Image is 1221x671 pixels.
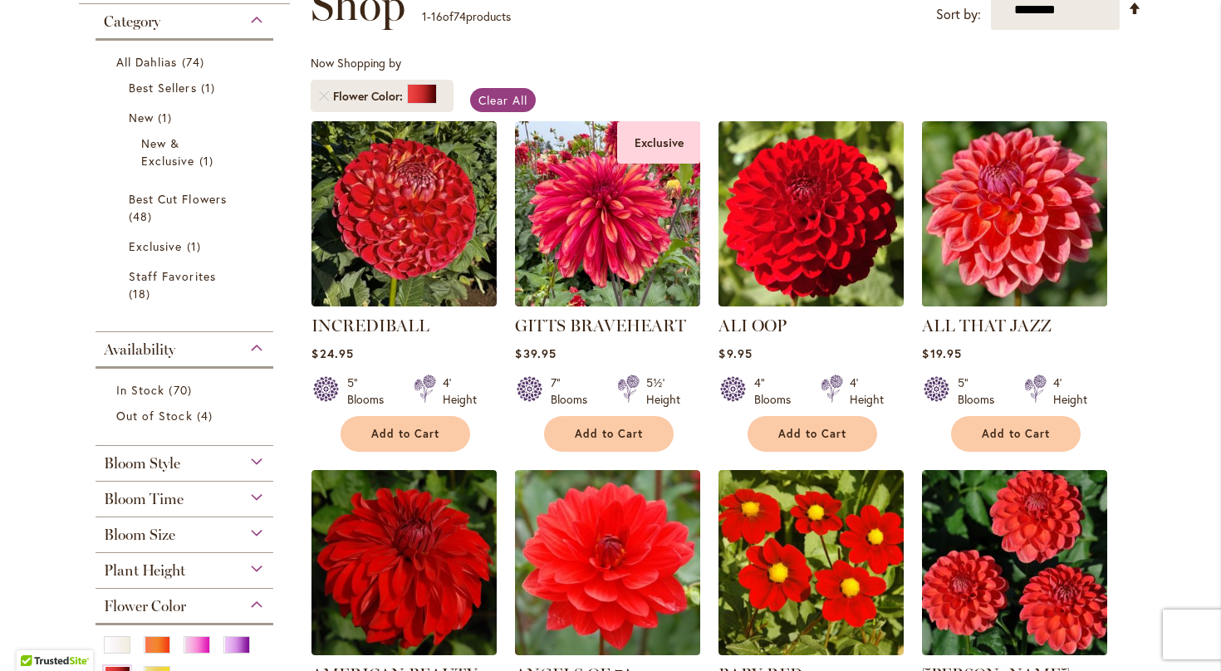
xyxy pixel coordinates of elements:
img: ALL THAT JAZZ [918,116,1112,311]
span: 74 [182,53,208,71]
span: Best Cut Flowers [129,191,227,207]
a: In Stock 70 [116,381,257,399]
button: Add to Cart [951,416,1081,452]
span: 1 [187,238,205,255]
img: BENJAMIN MATTHEW [922,470,1107,655]
img: AMERICAN BEAUTY [311,470,497,655]
span: New [129,110,154,125]
iframe: Launch Accessibility Center [12,612,59,659]
div: 4' Height [1053,375,1087,408]
a: INCREDIBALL [311,316,429,335]
button: Add to Cart [544,416,674,452]
a: New [129,109,244,126]
img: Incrediball [311,121,497,306]
a: Best Sellers [129,79,244,96]
span: $9.95 [718,345,752,361]
a: Exclusive [129,238,244,255]
a: Staff Favorites [129,267,244,302]
img: BABY RED [718,470,904,655]
span: Availability [104,340,175,359]
span: $19.95 [922,345,961,361]
span: 48 [129,208,156,225]
span: 1 [422,8,427,24]
img: GITTS BRAVEHEART [515,121,700,306]
a: BENJAMIN MATTHEW [922,643,1107,659]
span: Add to Cart [982,427,1050,441]
p: - of products [422,3,511,30]
a: GITTS BRAVEHEART [515,316,686,335]
a: AMERICAN BEAUTY [311,643,497,659]
button: Add to Cart [341,416,470,452]
span: Bloom Time [104,490,184,508]
span: 16 [431,8,443,24]
span: Clear All [478,92,527,108]
div: 7" Blooms [551,375,597,408]
span: Add to Cart [575,427,643,441]
a: Remove Flower Color Red [319,91,329,101]
span: Category [104,12,160,31]
span: Bloom Size [104,526,175,544]
span: $39.95 [515,345,556,361]
span: Staff Favorites [129,268,216,284]
div: 4" Blooms [754,375,801,408]
span: $24.95 [311,345,353,361]
div: 5½' Height [646,375,680,408]
span: Exclusive [129,238,182,254]
span: 70 [169,381,195,399]
img: ANGELS OF 7A [515,470,700,655]
span: Add to Cart [371,427,439,441]
div: 5" Blooms [347,375,394,408]
span: 74 [454,8,466,24]
span: 1 [201,79,219,96]
span: Now Shopping by [311,55,401,71]
a: Incrediball [311,294,497,310]
a: Best Cut Flowers [129,190,244,225]
a: ALL THAT JAZZ [922,294,1107,310]
a: GITTS BRAVEHEART Exclusive [515,294,700,310]
span: Add to Cart [778,427,846,441]
a: ANGELS OF 7A [515,643,700,659]
a: New &amp; Exclusive [141,135,232,169]
button: Add to Cart [748,416,877,452]
span: In Stock [116,382,164,398]
span: 1 [199,152,218,169]
a: ALL THAT JAZZ [922,316,1052,335]
a: BABY RED [718,643,904,659]
div: Exclusive [617,121,700,164]
a: ALI OOP [718,294,904,310]
span: Flower Color [104,597,186,615]
span: 4 [197,407,217,424]
a: Clear All [470,88,536,112]
span: Plant Height [104,561,185,580]
span: Out of Stock [116,408,193,424]
div: 5" Blooms [958,375,1004,408]
span: 18 [129,285,154,302]
a: ALI OOP [718,316,787,335]
span: Bloom Style [104,454,180,473]
a: Out of Stock 4 [116,407,257,424]
span: New & Exclusive [141,135,194,169]
img: ALI OOP [718,121,904,306]
span: All Dahlias [116,54,178,70]
span: Flower Color [333,88,407,105]
span: Best Sellers [129,80,197,96]
span: 1 [158,109,176,126]
div: 4' Height [850,375,884,408]
a: All Dahlias [116,53,257,71]
div: 4' Height [443,375,477,408]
